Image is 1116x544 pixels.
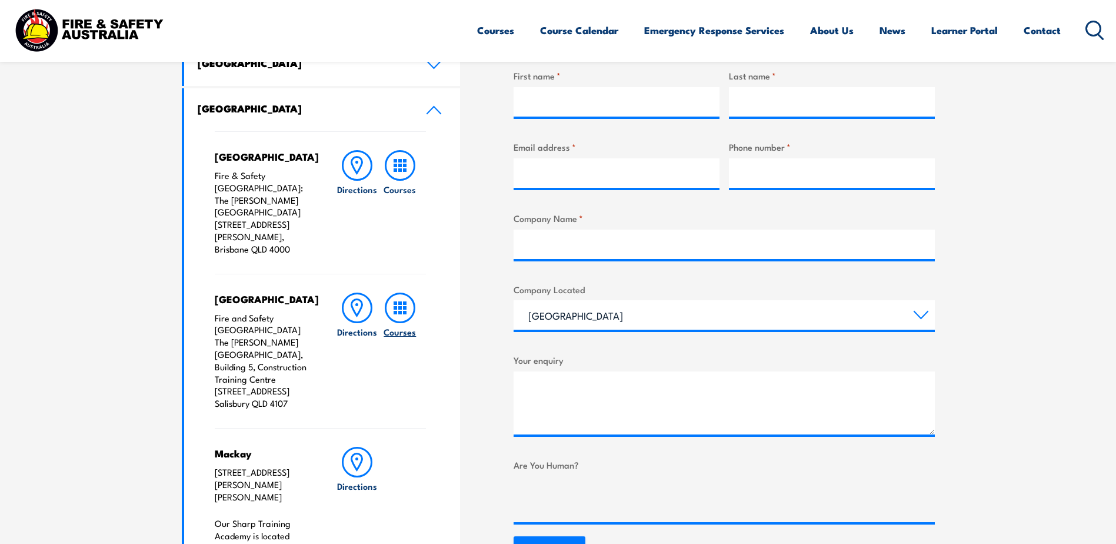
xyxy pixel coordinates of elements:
h6: Directions [337,326,377,338]
a: About Us [810,15,854,46]
h6: Courses [384,326,416,338]
label: Last name [729,69,935,82]
a: Course Calendar [540,15,618,46]
label: Company Located [514,283,935,296]
h4: [GEOGRAPHIC_DATA] [215,293,313,306]
h6: Directions [337,183,377,195]
a: Courses [477,15,514,46]
p: [STREET_ADDRESS][PERSON_NAME][PERSON_NAME] [215,466,313,503]
h6: Courses [384,183,416,195]
a: [GEOGRAPHIC_DATA] [184,43,461,86]
label: Phone number [729,140,935,154]
a: Contact [1024,15,1061,46]
a: News [880,15,905,46]
p: Fire & Safety [GEOGRAPHIC_DATA]: The [PERSON_NAME][GEOGRAPHIC_DATA] [STREET_ADDRESS][PERSON_NAME]... [215,170,313,256]
label: First name [514,69,719,82]
label: Company Name [514,211,935,225]
iframe: reCAPTCHA [514,476,692,522]
h4: Mackay [215,447,313,460]
h6: Directions [337,480,377,492]
label: Your enquiry [514,353,935,367]
a: Directions [336,293,378,410]
h4: [GEOGRAPHIC_DATA] [215,150,313,163]
a: Learner Portal [931,15,998,46]
h4: [GEOGRAPHIC_DATA] [198,57,408,69]
a: Directions [336,150,378,256]
a: Emergency Response Services [644,15,784,46]
a: [GEOGRAPHIC_DATA] [184,88,461,131]
h4: [GEOGRAPHIC_DATA] [198,102,408,115]
a: Courses [379,150,421,256]
label: Are You Human? [514,458,935,472]
a: Courses [379,293,421,410]
p: Fire and Safety [GEOGRAPHIC_DATA] The [PERSON_NAME][GEOGRAPHIC_DATA], Building 5, Construction Tr... [215,312,313,410]
label: Email address [514,140,719,154]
